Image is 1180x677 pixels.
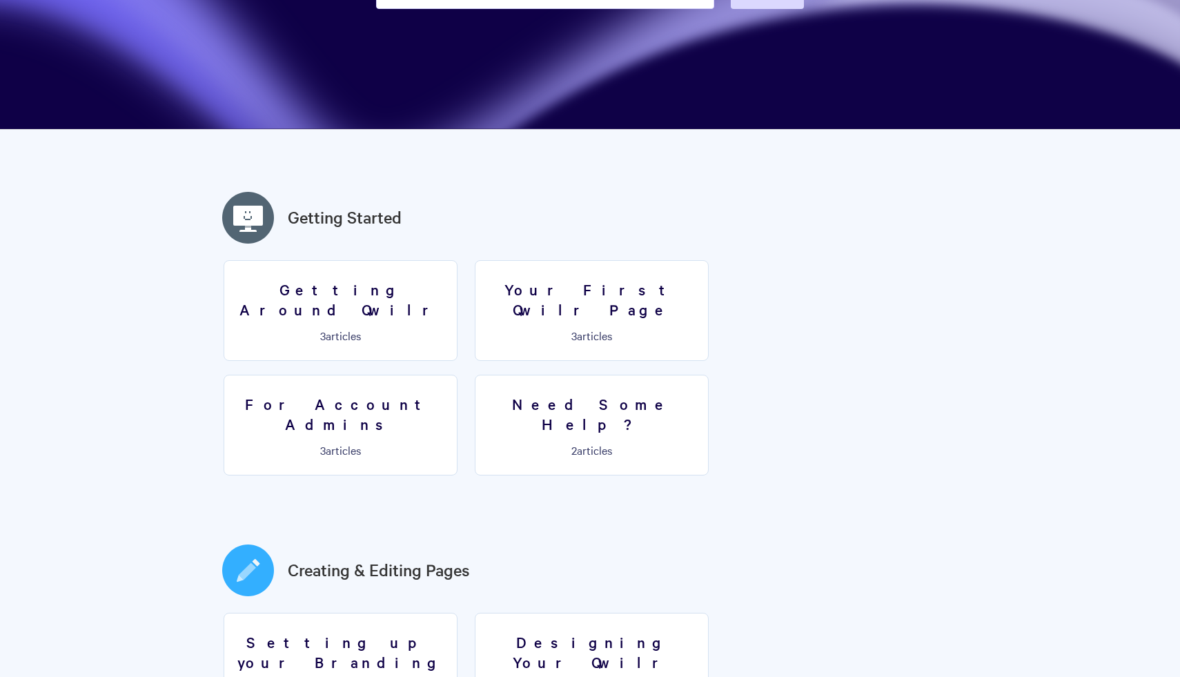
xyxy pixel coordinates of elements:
span: 3 [571,328,577,343]
p: articles [484,444,700,456]
h3: Your First Qwilr Page [484,279,700,319]
p: articles [233,329,449,342]
a: Getting Started [288,205,402,230]
p: articles [484,329,700,342]
span: 2 [571,442,577,458]
a: Need Some Help? 2articles [475,375,709,475]
span: 3 [320,442,326,458]
h3: Getting Around Qwilr [233,279,449,319]
a: For Account Admins 3articles [224,375,458,475]
p: articles [233,444,449,456]
a: Creating & Editing Pages [288,558,470,582]
span: 3 [320,328,326,343]
h3: For Account Admins [233,394,449,433]
h3: Need Some Help? [484,394,700,433]
h3: Setting up your Branding [233,632,449,671]
a: Your First Qwilr Page 3articles [475,260,709,361]
a: Getting Around Qwilr 3articles [224,260,458,361]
